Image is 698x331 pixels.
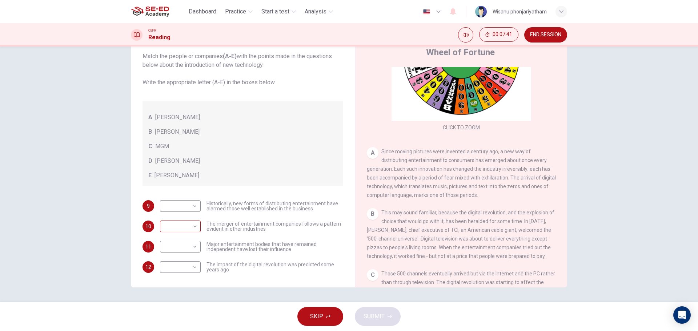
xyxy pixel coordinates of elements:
span: The merger of entertainment companies follows a pattern evident in other industries [206,221,343,231]
div: Wisanu phonjariyatham [493,7,547,16]
span: CEFR [148,28,156,33]
button: 00:07:41 [479,27,518,42]
span: This may sound familiar, because the digital revolution, and the explosion of choice that would g... [367,210,554,259]
div: Open Intercom Messenger [673,306,691,324]
h4: Wheel of Fortune [426,47,495,58]
span: 10 [145,224,151,229]
button: Practice [222,5,256,18]
span: 12 [145,265,151,270]
span: Practice [225,7,246,16]
a: SE-ED Academy logo [131,4,186,19]
span: Since moving pictures were invented a century ago, a new way of distributing entertainment to con... [367,149,556,198]
img: Profile picture [475,6,487,17]
div: Mute [458,27,473,43]
span: [PERSON_NAME] [155,171,199,180]
span: 00:07:41 [493,32,512,37]
span: MGM [155,142,169,151]
span: Start a test [261,7,289,16]
span: 11 [145,244,151,249]
img: en [422,9,431,15]
button: Dashboard [186,5,219,18]
span: Analysis [305,7,326,16]
span: [PERSON_NAME] [155,128,200,136]
span: The writer refers to various individuals and companies in the reading passage. Match the people o... [143,35,343,87]
span: D [148,157,152,165]
span: Those 500 channels eventually arrived but via the Internet and the PC rather than through televis... [367,271,555,320]
button: END SESSION [524,27,567,43]
span: Major entertainment bodies that have remained independent have lost their influence [206,242,343,252]
span: [PERSON_NAME] [155,157,200,165]
img: SE-ED Academy logo [131,4,169,19]
span: Dashboard [189,7,216,16]
span: Historically, new forms of distributing entertainment have alarmed those well established in the ... [206,201,343,211]
button: SKIP [297,307,343,326]
div: Hide [479,27,518,43]
div: C [367,269,378,281]
span: C [148,142,152,151]
span: [PERSON_NAME] [155,113,200,122]
div: B [367,208,378,220]
span: B [148,128,152,136]
span: E [148,171,152,180]
span: A [148,113,152,122]
div: A [367,147,378,159]
span: 9 [147,203,150,209]
span: The impact of the digital revolution was predicted some years ago [206,262,343,272]
span: SKIP [310,311,323,322]
b: (A-E) [223,53,237,60]
span: END SESSION [530,32,561,38]
button: Start a test [258,5,299,18]
button: Analysis [302,5,336,18]
h1: Reading [148,33,171,42]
